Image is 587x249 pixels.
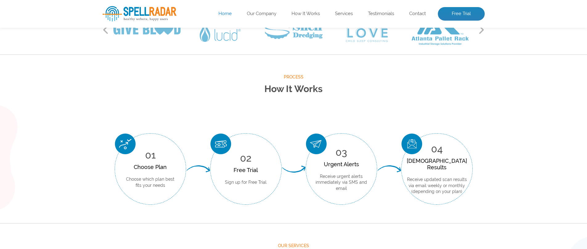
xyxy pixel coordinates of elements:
[306,134,327,154] img: Urgent Alerts
[431,143,443,155] span: 04
[226,68,361,75] img: Free Webiste Analysis
[407,158,467,171] div: [DEMOGRAPHIC_DATA] Results
[247,11,276,17] a: Our Company
[103,81,485,97] h2: How It Works
[103,73,485,81] span: Process
[368,11,394,17] a: Testimonials
[315,174,368,192] p: Receive urgent alerts immediately via SMS and email
[336,147,347,158] span: 03
[124,164,177,170] div: Choose Plan
[124,176,177,188] p: Choose which plan best fits your needs
[145,149,156,161] span: 01
[267,42,320,49] i: Pages Scanned: 51
[315,161,368,167] div: Urgent Alerts
[291,11,320,17] a: How It Works
[407,177,467,195] p: Receive updated scan results via email weekly or monthly (depending on your plan)
[335,11,353,17] a: Services
[200,18,241,42] img: Lucid
[265,21,323,39] img: Shell Dredging
[210,134,231,154] img: Free Trial
[113,24,181,36] img: Give Blood
[103,6,177,22] img: SpellRadar
[103,25,109,34] button: Previous
[248,64,339,115] img: Free Website Analysis
[346,18,388,42] img: Sleep Baby Love
[115,134,136,154] img: Choose Plan
[240,152,251,164] span: 02
[103,32,485,42] span: [DOMAIN_NAME]
[244,52,343,145] img: Free Website Analysis
[218,11,232,17] a: Home
[103,24,485,49] div: Scanning your Website:
[409,11,426,17] a: Contact
[225,179,267,186] p: Sign up for Free Trial
[438,7,485,21] a: Free Trial
[225,167,267,173] div: Free Trial
[402,134,422,154] img: Scan Result
[479,25,485,34] button: Next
